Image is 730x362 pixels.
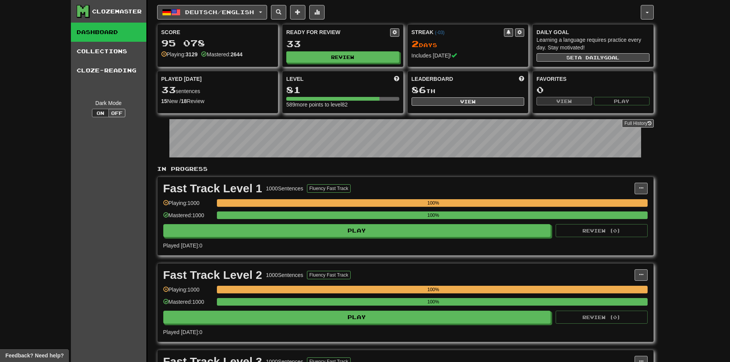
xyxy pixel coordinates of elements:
[219,211,648,219] div: 100%
[157,5,267,20] button: Deutsch/English
[412,97,525,106] button: View
[286,85,399,95] div: 81
[5,352,64,359] span: Open feedback widget
[290,5,305,20] button: Add sentence to collection
[163,311,551,324] button: Play
[92,8,142,15] div: Clozemaster
[161,85,274,95] div: sentences
[161,97,274,105] div: New / Review
[622,119,653,128] a: Full History
[286,75,303,83] span: Level
[536,75,650,83] div: Favorites
[161,84,176,95] span: 33
[163,298,213,311] div: Mastered: 1000
[163,286,213,298] div: Playing: 1000
[412,28,504,36] div: Streak
[219,199,648,207] div: 100%
[271,5,286,20] button: Search sentences
[71,23,146,42] a: Dashboard
[185,51,197,57] strong: 3129
[163,199,213,212] div: Playing: 1000
[163,224,551,237] button: Play
[219,286,648,293] div: 100%
[161,98,167,104] strong: 15
[309,5,325,20] button: More stats
[394,75,399,83] span: Score more points to level up
[435,30,445,35] a: (-03)
[307,184,350,193] button: Fluency Fast Track
[412,38,419,49] span: 2
[92,109,109,117] button: On
[412,75,453,83] span: Leaderboard
[412,52,525,59] div: Includes [DATE]!
[77,99,141,107] div: Dark Mode
[185,9,254,15] span: Deutsch / English
[536,53,650,62] button: Seta dailygoal
[286,28,390,36] div: Ready for Review
[231,51,243,57] strong: 2644
[536,97,592,105] button: View
[181,98,187,104] strong: 18
[161,38,274,48] div: 95 078
[108,109,125,117] button: Off
[519,75,524,83] span: This week in points, UTC
[556,311,648,324] button: Review (0)
[286,51,399,63] button: Review
[219,298,648,306] div: 100%
[307,271,350,279] button: Fluency Fast Track
[161,51,198,58] div: Playing:
[578,55,604,60] span: a daily
[161,28,274,36] div: Score
[556,224,648,237] button: Review (0)
[412,85,525,95] div: th
[536,85,650,95] div: 0
[163,211,213,224] div: Mastered: 1000
[536,28,650,36] div: Daily Goal
[201,51,242,58] div: Mastered:
[266,271,303,279] div: 1000 Sentences
[594,97,650,105] button: Play
[163,242,202,249] span: Played [DATE]: 0
[161,75,202,83] span: Played [DATE]
[412,84,426,95] span: 86
[536,36,650,51] div: Learning a language requires practice every day. Stay motivated!
[286,101,399,108] div: 589 more points to level 82
[163,329,202,335] span: Played [DATE]: 0
[157,165,654,173] p: In Progress
[71,42,146,61] a: Collections
[266,185,303,192] div: 1000 Sentences
[163,183,262,194] div: Fast Track Level 1
[286,39,399,49] div: 33
[163,269,262,281] div: Fast Track Level 2
[412,39,525,49] div: Day s
[71,61,146,80] a: Cloze-Reading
